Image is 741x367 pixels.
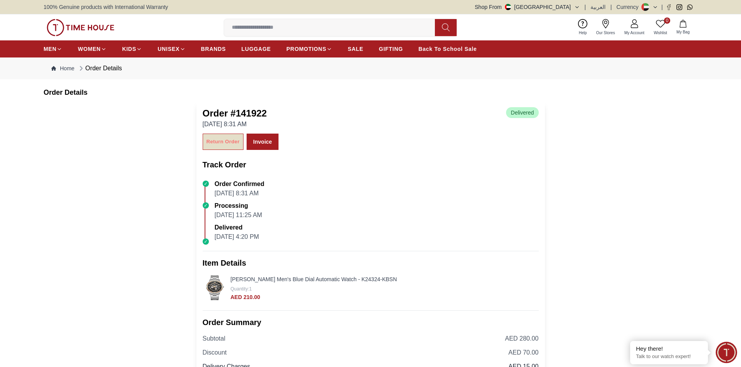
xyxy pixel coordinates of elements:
[651,30,670,36] span: Wishlist
[505,4,511,10] img: United Arab Emirates
[203,257,539,268] h2: Item Details
[592,17,620,37] a: Our Stores
[44,87,697,98] h6: Order Details
[610,3,612,11] span: |
[636,353,702,360] p: Talk to our watch expert!
[247,134,279,150] a: Invoice
[78,45,101,53] span: WOMEN
[379,42,403,56] a: GIFTING
[215,179,265,189] p: Order Confirmed
[286,42,332,56] a: PROMOTIONS
[664,17,670,24] span: 0
[636,345,702,353] div: Hey there!
[576,30,590,36] span: Help
[122,45,136,53] span: KIDS
[621,30,648,36] span: My Account
[203,348,227,357] p: Discount
[231,294,260,300] span: AED 210.00
[508,348,538,357] p: AED 70.00
[215,189,265,198] p: [DATE] 8:31 AM
[676,4,682,10] a: Instagram
[158,45,179,53] span: UNISEX
[51,64,74,72] a: Home
[77,64,122,73] div: Order Details
[593,30,618,36] span: Our Stores
[215,232,259,242] p: [DATE] 4:20 PM
[687,4,693,10] a: Whatsapp
[44,45,56,53] span: MEN
[203,317,539,328] h2: Order Summary
[672,18,694,37] button: My Bag
[419,42,477,56] a: Back To School Sale
[348,42,363,56] a: SALE
[585,3,586,11] span: |
[673,29,693,35] span: My Bag
[379,45,403,53] span: GIFTING
[44,57,697,79] nav: Breadcrumb
[201,42,226,56] a: BRANDS
[78,42,107,56] a: WOMEN
[203,159,539,170] h2: Track Order
[203,107,267,120] h1: Order # 141922
[44,3,168,11] span: 100% Genuine products with International Warranty
[242,42,271,56] a: LUGGAGE
[203,120,267,129] p: [DATE] 8:31 AM
[590,3,606,11] button: العربية
[215,223,259,232] p: Delivered
[203,334,226,343] p: Subtotal
[475,3,580,11] button: Shop From[GEOGRAPHIC_DATA]
[506,107,538,118] div: Delivered
[716,342,737,363] div: Chat Widget
[661,3,663,11] span: |
[207,137,240,146] div: Return Order
[419,45,477,53] span: Back To School Sale
[203,275,228,300] img: ...
[348,45,363,53] span: SALE
[203,134,243,150] button: Return Order
[286,45,326,53] span: PROMOTIONS
[44,42,62,56] a: MEN
[617,3,642,11] div: Currency
[574,17,592,37] a: Help
[242,45,271,53] span: LUGGAGE
[122,42,142,56] a: KIDS
[231,286,252,292] span: Quantity : 1
[649,17,672,37] a: 0Wishlist
[201,45,226,53] span: BRANDS
[47,19,114,36] img: ...
[666,4,672,10] a: Facebook
[505,334,538,343] p: AED 280.00
[231,276,397,282] a: [PERSON_NAME] Men's Blue Dial Automatic Watch - K24324-KBSN
[215,201,262,210] p: Processing
[215,210,262,220] p: [DATE] 11:25 AM
[158,42,185,56] a: UNISEX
